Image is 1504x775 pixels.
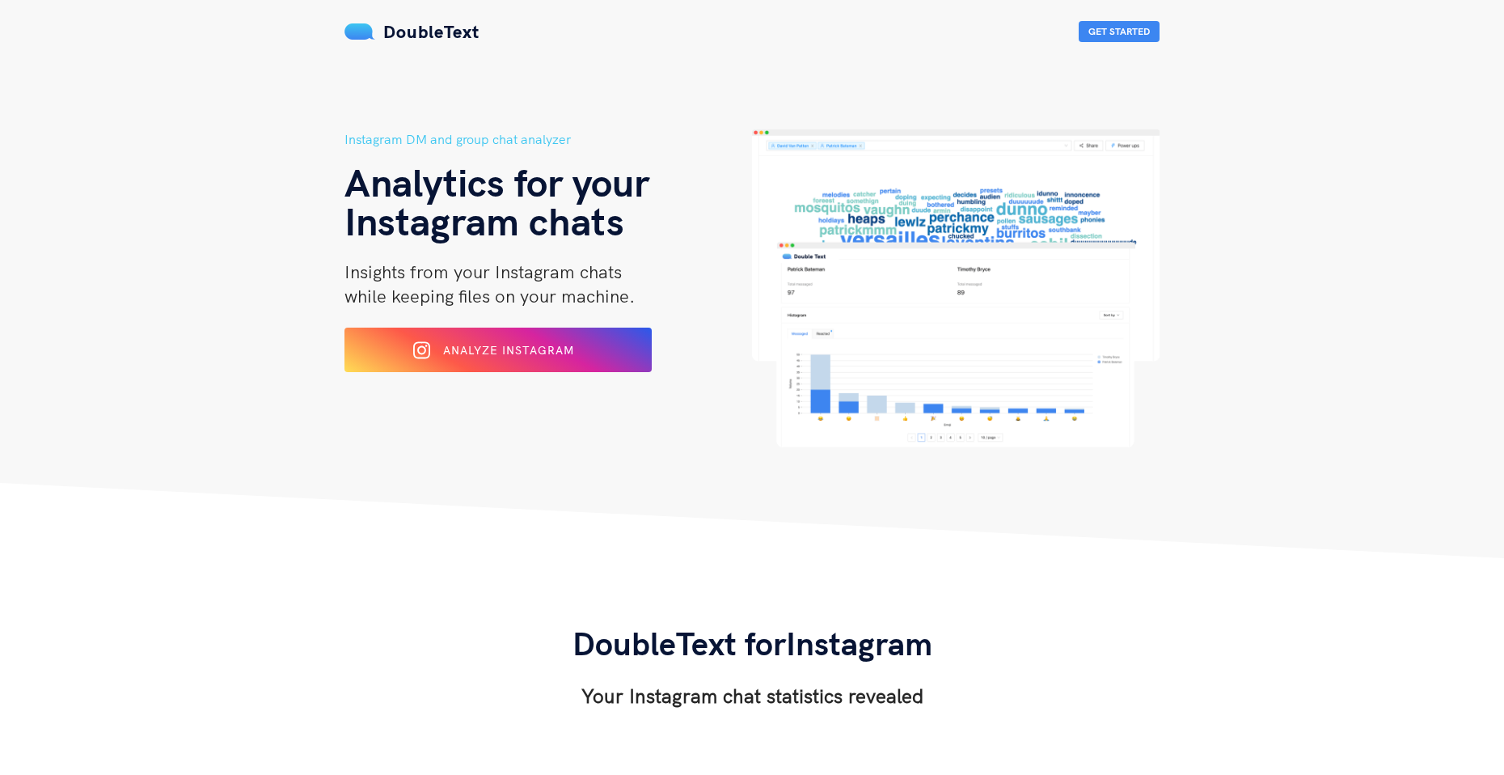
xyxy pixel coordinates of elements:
[344,285,635,307] span: while keeping files on your machine.
[572,623,932,663] span: DoubleText for Instagram
[344,349,652,363] a: Analyze Instagram
[344,23,375,40] img: mS3x8y1f88AAAAABJRU5ErkJggg==
[344,197,624,245] span: Instagram chats
[383,20,480,43] span: DoubleText
[344,158,649,206] span: Analytics for your
[443,343,574,358] span: Analyze Instagram
[344,20,480,43] a: DoubleText
[752,129,1160,447] img: hero
[344,260,622,283] span: Insights from your Instagram chats
[344,328,652,372] button: Analyze Instagram
[572,683,932,709] h3: Your Instagram chat statistics revealed
[1079,21,1160,42] button: Get Started
[344,129,752,150] h5: Instagram DM and group chat analyzer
